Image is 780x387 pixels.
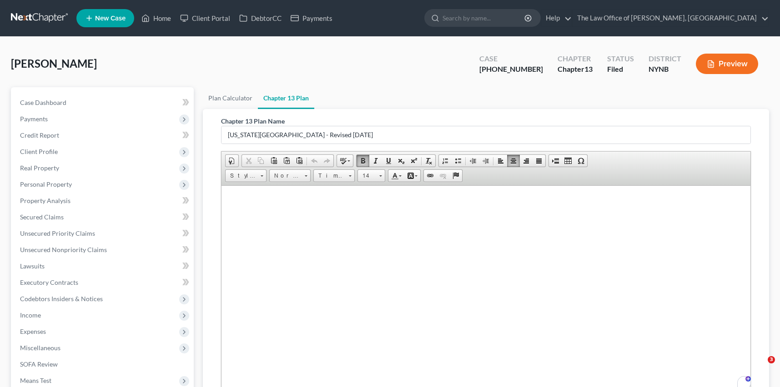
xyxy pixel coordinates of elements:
[449,170,462,182] a: Anchor
[20,213,64,221] span: Secured Claims
[549,155,562,167] a: Insert Page Break for Printing
[20,327,46,335] span: Expenses
[507,155,520,167] a: Center
[226,170,257,182] span: Styles
[533,155,545,167] a: Justify
[20,180,72,188] span: Personal Property
[20,131,59,139] span: Credit Report
[255,155,267,167] a: Copy
[494,155,507,167] a: Align Left
[13,193,194,209] a: Property Analysis
[321,155,333,167] a: Redo
[176,10,235,26] a: Client Portal
[314,170,346,182] span: Times New Roman
[13,242,194,258] a: Unsecured Nonpriority Claims
[357,155,369,167] a: Bold
[20,197,70,204] span: Property Analysis
[467,155,479,167] a: Decrease Indent
[20,164,59,172] span: Real Property
[439,155,452,167] a: Insert/Remove Numbered List
[649,54,681,64] div: District
[558,64,593,74] div: Chapter
[20,229,95,237] span: Unsecured Priority Claims
[573,10,769,26] a: The Law Office of [PERSON_NAME], [GEOGRAPHIC_DATA]
[584,64,593,73] span: 13
[649,64,681,74] div: NYNB
[221,116,285,126] label: Chapter 13 Plan Name
[479,155,492,167] a: Increase Indent
[20,115,48,123] span: Payments
[225,169,267,182] a: Styles
[443,10,526,26] input: Search by name...
[558,54,593,64] div: Chapter
[293,155,306,167] a: Paste from Word
[749,356,771,378] iframe: Intercom live chat
[388,170,404,182] a: Text Color
[452,155,464,167] a: Insert/Remove Bulleted List
[574,155,587,167] a: Insert Special Character
[541,10,572,26] a: Help
[423,155,435,167] a: Remove Format
[280,155,293,167] a: Paste as plain text
[607,54,634,64] div: Status
[137,10,176,26] a: Home
[20,99,66,106] span: Case Dashboard
[221,126,750,144] input: Enter name...
[337,155,353,167] a: Spell Checker
[358,170,376,182] span: 14
[562,155,574,167] a: Table
[479,64,543,74] div: [PHONE_NUMBER]
[313,169,355,182] a: Times New Roman
[20,246,107,253] span: Unsecured Nonpriority Claims
[308,155,321,167] a: Undo
[404,170,420,182] a: Background Color
[479,54,543,64] div: Case
[226,155,238,167] a: Document Properties
[520,155,533,167] a: Align Right
[20,311,41,319] span: Income
[607,64,634,74] div: Filed
[20,148,58,155] span: Client Profile
[286,10,337,26] a: Payments
[20,262,45,270] span: Lawsuits
[408,155,420,167] a: Superscript
[13,209,194,225] a: Secured Claims
[369,155,382,167] a: Italic
[11,57,97,70] span: [PERSON_NAME]
[13,258,194,274] a: Lawsuits
[20,360,58,368] span: SOFA Review
[20,278,78,286] span: Executory Contracts
[395,155,408,167] a: Subscript
[269,169,311,182] a: Normal
[203,87,258,109] a: Plan Calculator
[270,170,302,182] span: Normal
[13,94,194,111] a: Case Dashboard
[382,155,395,167] a: Underline
[13,274,194,291] a: Executory Contracts
[235,10,286,26] a: DebtorCC
[20,377,51,384] span: Means Test
[20,295,103,303] span: Codebtors Insiders & Notices
[242,155,255,167] a: Cut
[13,356,194,372] a: SOFA Review
[13,127,194,144] a: Credit Report
[20,344,60,352] span: Miscellaneous
[13,225,194,242] a: Unsecured Priority Claims
[357,169,385,182] a: 14
[424,170,437,182] a: Link
[696,54,758,74] button: Preview
[437,170,449,182] a: Unlink
[258,87,314,109] a: Chapter 13 Plan
[768,356,775,363] span: 3
[95,15,126,22] span: New Case
[267,155,280,167] a: Paste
